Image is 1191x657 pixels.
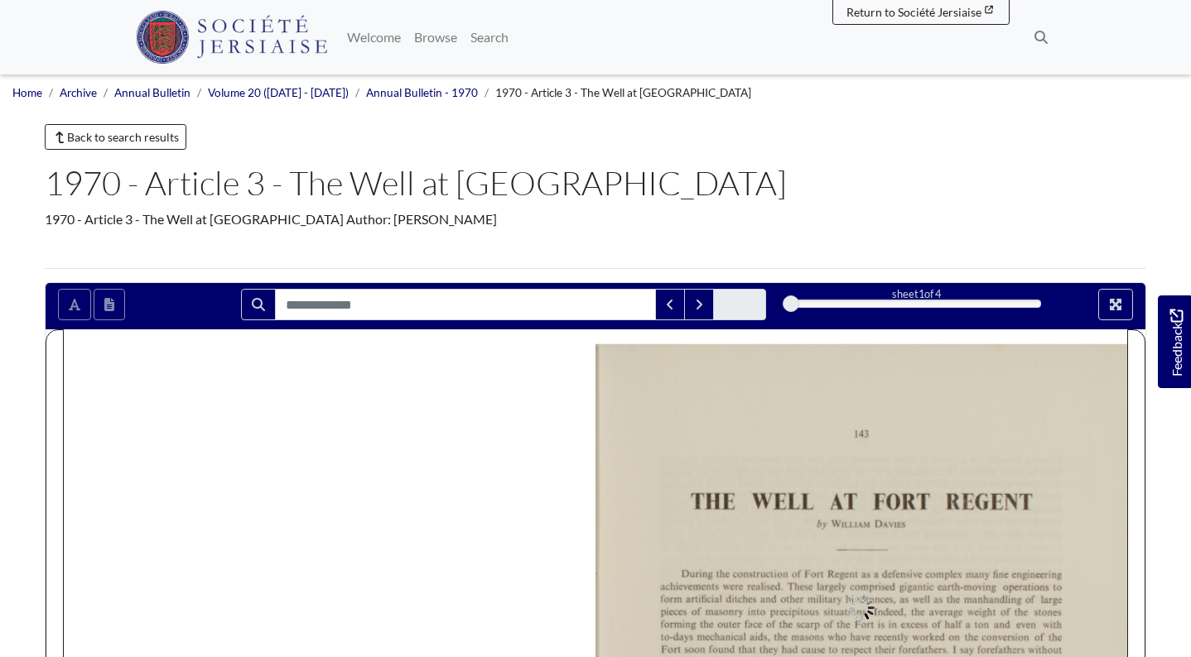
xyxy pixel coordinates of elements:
a: Annual Bulletin [114,86,190,99]
a: Annual Bulletin - 1970 [366,86,478,99]
div: 1970 - Article 3 - The Well at [GEOGRAPHIC_DATA] Author: [PERSON_NAME] [45,209,1146,229]
span: Feedback [1166,309,1186,376]
button: Search [241,289,276,320]
a: Volume 20 ([DATE] - [DATE]) [208,86,349,99]
input: Search for [275,289,656,320]
a: Welcome [340,21,407,54]
span: Return to Société Jersiaise [846,5,981,19]
button: Full screen mode [1098,289,1133,320]
div: sheet of 4 [791,286,1041,302]
a: Archive [60,86,97,99]
a: Browse [407,21,464,54]
h1: 1970 - Article 3 - The Well at [GEOGRAPHIC_DATA] [45,163,1146,203]
button: Previous Match [655,289,685,320]
a: Would you like to provide feedback? [1158,295,1191,388]
button: Open transcription window [94,289,125,320]
a: Home [12,86,42,99]
a: Société Jersiaise logo [136,7,327,68]
span: 1 [919,287,924,300]
button: Next Match [684,289,714,320]
button: Toggle text selection (Alt+T) [58,289,91,320]
img: Société Jersiaise [136,11,327,64]
a: Back to search results [45,124,186,150]
a: Search [464,21,515,54]
span: 1970 - Article 3 - The Well at [GEOGRAPHIC_DATA] [495,86,751,99]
